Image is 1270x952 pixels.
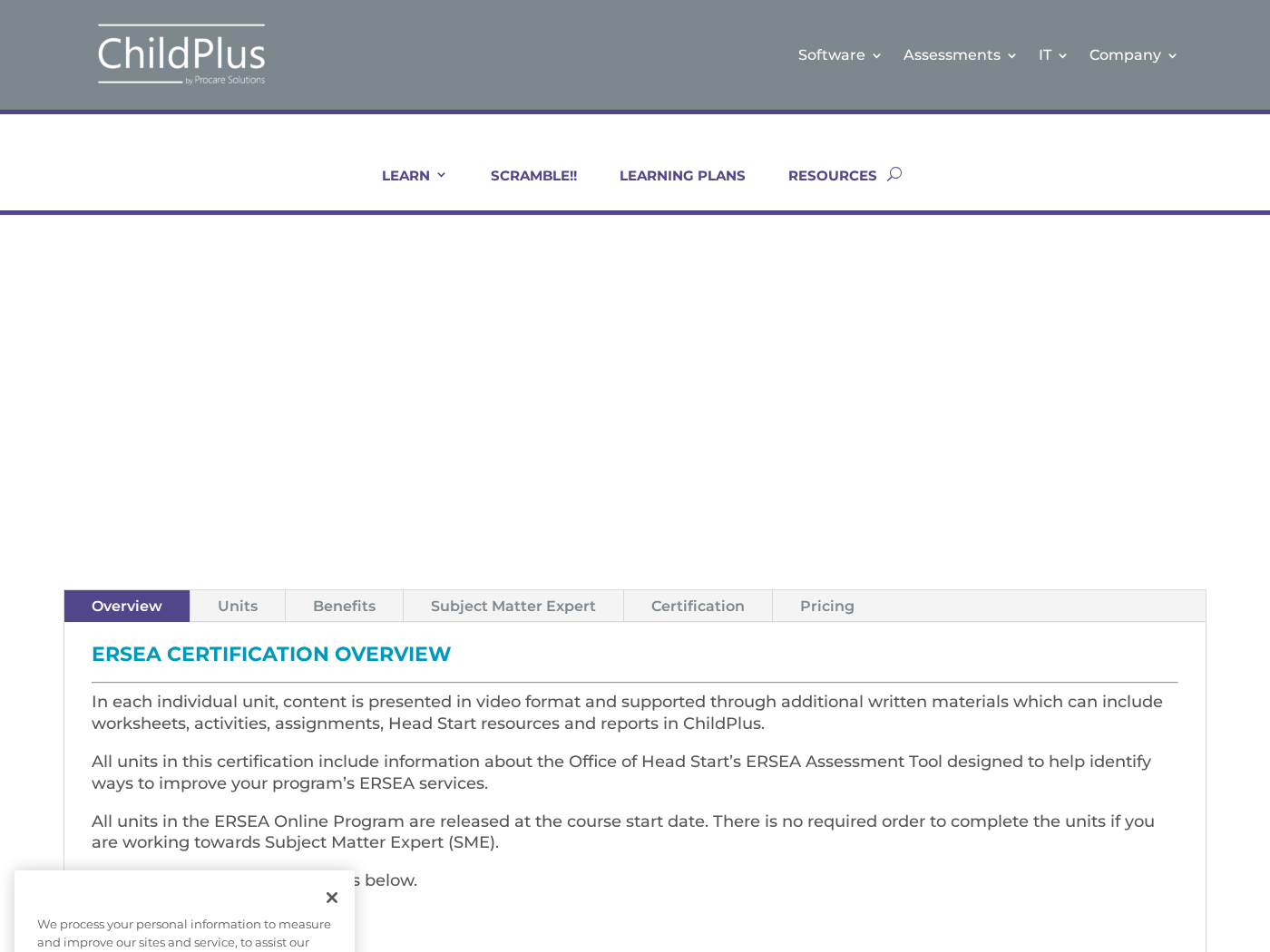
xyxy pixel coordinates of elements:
a: LEARN [359,167,448,210]
a: Pricing [773,590,882,622]
span: In each individual unit, content is presented in video format and supported through additional wr... [92,692,1163,733]
a: Software [798,18,884,92]
a: SCRAMBLE!! [468,167,577,210]
a: Subject Matter Expert [404,590,623,622]
a: Company [1089,18,1179,92]
a: Overview [64,590,190,622]
a: Assessments [904,18,1019,92]
span: All units in the ERSEA Online Program are released at the course start date. There is no required... [92,811,1155,853]
a: RESOURCES [766,167,877,210]
p: All units in this certification include information about the Office of Head Start’s ERSEA Assess... [92,752,1178,811]
button: Close [312,878,352,918]
a: Benefits [286,590,403,622]
a: IT [1039,18,1070,92]
h3: ERSEA Certification Overview [92,645,1178,674]
a: Units [190,590,285,622]
a: Certification [624,590,772,622]
a: LEARNING PLANS [597,167,746,210]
